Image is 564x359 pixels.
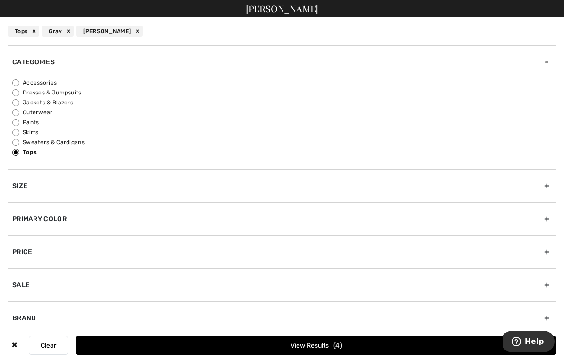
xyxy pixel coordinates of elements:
[12,99,19,106] input: Jackets & Blazers
[12,98,556,107] label: Jackets & Blazers
[8,268,556,301] div: Sale
[76,26,143,37] div: [PERSON_NAME]
[12,89,19,96] input: Dresses & Jumpsuits
[8,26,39,37] div: Tops
[42,26,74,37] div: Gray
[8,301,556,334] div: Brand
[12,88,556,97] label: Dresses & Jumpsuits
[12,109,19,116] input: Outerwear
[76,336,556,355] button: View Results4
[503,331,555,354] iframe: Opens a widget where you can find more information
[8,169,556,202] div: Size
[12,129,19,136] input: Skirts
[12,119,19,126] input: Pants
[12,149,19,156] input: Tops
[12,139,19,146] input: Sweaters & Cardigans
[333,342,342,350] span: 4
[12,148,556,156] label: Tops
[12,128,556,137] label: Skirts
[8,45,556,78] div: Categories
[8,202,556,235] div: Primary Color
[12,118,556,127] label: Pants
[8,235,556,268] div: Price
[12,79,19,86] input: Accessories
[29,336,68,355] button: Clear
[12,138,556,146] label: Sweaters & Cardigans
[8,336,21,355] div: ✖
[12,108,556,117] label: Outerwear
[12,78,556,87] label: Accessories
